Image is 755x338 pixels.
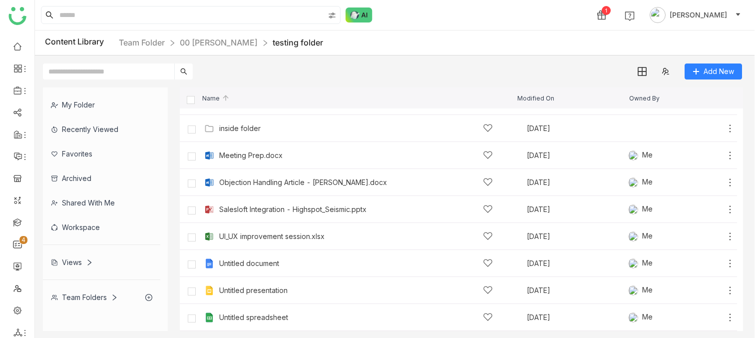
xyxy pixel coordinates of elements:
[204,258,214,268] img: g-doc.svg
[527,125,629,132] div: [DATE]
[527,152,629,159] div: [DATE]
[43,215,160,239] div: Workspace
[527,287,629,294] div: [DATE]
[346,7,373,22] img: ask-buddy-normal.svg
[628,258,653,268] div: Me
[204,150,214,160] img: docx.svg
[180,37,258,47] a: 00 [PERSON_NAME]
[204,285,214,295] img: g-ppt.svg
[43,190,160,215] div: Shared with me
[629,95,660,101] span: Owned By
[328,11,336,19] img: search-type.svg
[628,312,638,322] img: 684a9742de261c4b36a3ada0
[219,232,325,240] a: UI_UX improvement session.xlsx
[628,231,638,241] img: 684a9742de261c4b36a3ada0
[8,7,26,25] img: logo
[219,151,283,159] a: Meeting Prep.docx
[119,37,165,47] a: Team Folder
[204,204,214,214] img: pptx.svg
[648,7,743,23] button: [PERSON_NAME]
[670,9,727,20] span: [PERSON_NAME]
[219,259,279,267] a: Untitled document
[19,236,27,244] nz-badge-sup: 4
[685,63,742,79] button: Add New
[204,312,214,322] img: g-xls.svg
[273,37,323,47] a: testing folder
[628,285,653,295] div: Me
[43,92,160,117] div: My Folder
[45,36,323,49] div: Content Library
[628,231,653,241] div: Me
[43,117,160,141] div: Recently Viewed
[43,141,160,166] div: Favorites
[219,313,288,321] a: Untitled spreadsheet
[628,312,653,322] div: Me
[204,123,214,133] img: Folder
[625,11,635,21] img: help.svg
[628,258,638,268] img: 684a9742de261c4b36a3ada0
[219,178,387,186] a: Objection Handling Article - [PERSON_NAME].docx
[527,314,629,321] div: [DATE]
[204,231,214,241] img: xlsx.svg
[628,150,653,160] div: Me
[51,258,93,266] div: Views
[204,177,214,187] img: docx.svg
[650,7,666,23] img: avatar
[202,95,230,101] span: Name
[628,177,638,187] img: 684a9742de261c4b36a3ada0
[222,94,230,102] img: arrow-up.svg
[43,166,160,190] div: Archived
[527,260,629,267] div: [DATE]
[628,204,638,214] img: 684a9742de261c4b36a3ada0
[219,124,261,132] a: inside folder
[527,206,629,213] div: [DATE]
[628,204,653,214] div: Me
[219,286,288,294] a: Untitled presentation
[527,233,629,240] div: [DATE]
[628,150,638,160] img: 684a9742de261c4b36a3ada0
[628,177,653,187] div: Me
[219,205,367,213] a: Salesloft Integration - Highspot_Seismic.pptx
[628,285,638,295] img: 684a9742de261c4b36a3ada0
[51,293,118,301] div: Team Folders
[527,179,629,186] div: [DATE]
[517,95,554,101] span: Modified On
[704,66,734,77] span: Add New
[638,67,647,76] img: grid.svg
[602,6,611,15] div: 1
[21,235,25,245] p: 4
